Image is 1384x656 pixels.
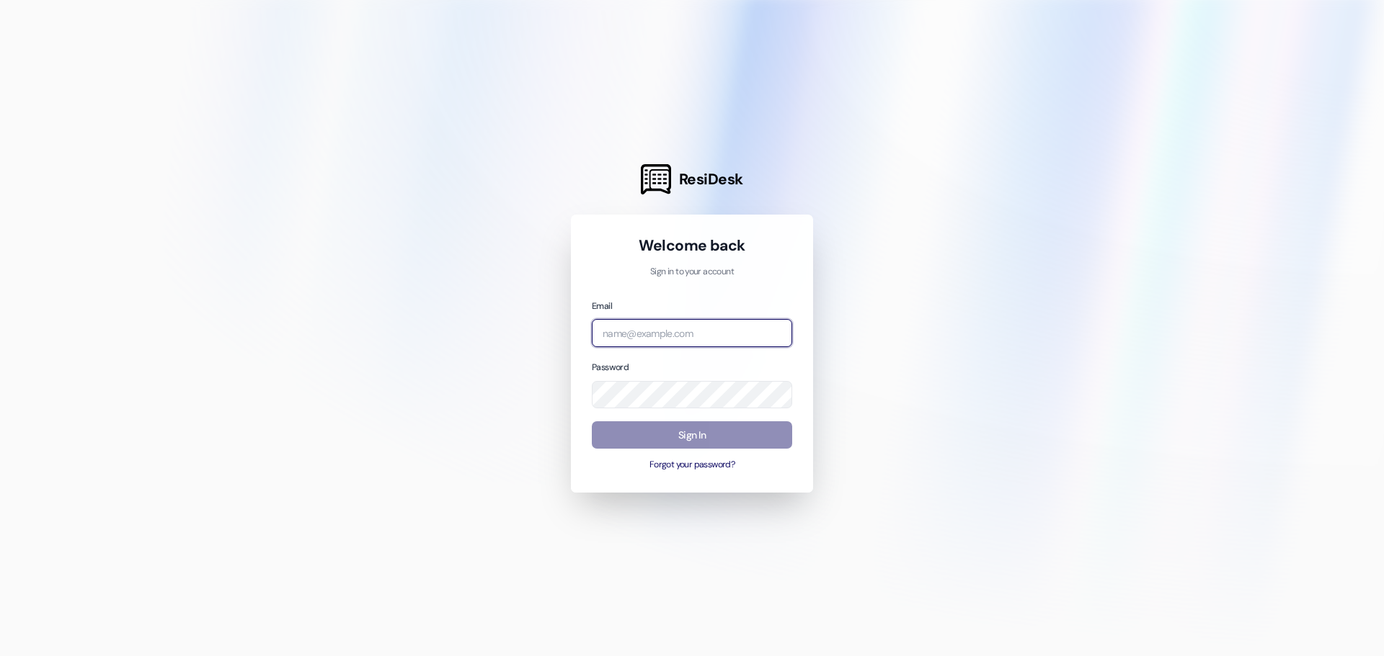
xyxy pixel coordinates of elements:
button: Sign In [592,421,792,449]
span: ResiDesk [679,169,743,189]
img: ResiDesk Logo [641,164,671,194]
label: Email [592,300,612,312]
h1: Welcome back [592,235,792,256]
p: Sign in to your account [592,266,792,279]
input: name@example.com [592,319,792,347]
button: Forgot your password? [592,459,792,472]
label: Password [592,361,629,373]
